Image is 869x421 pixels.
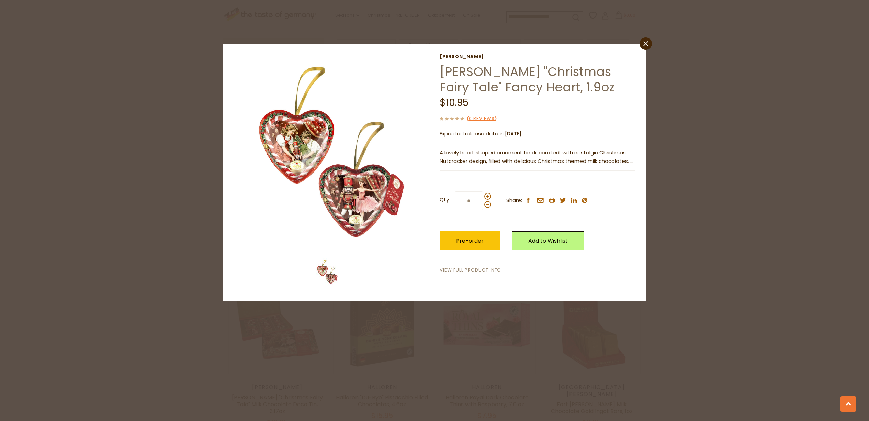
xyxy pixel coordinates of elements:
[234,54,430,250] img: Heidel Christmas Fairy Tale Fancy Heart
[512,231,584,250] a: Add to Wishlist
[440,54,635,59] a: [PERSON_NAME]
[440,231,500,250] button: Pre-order
[506,196,522,205] span: Share:
[469,115,495,122] a: 0 Reviews
[440,96,469,109] span: $10.95
[440,196,450,204] strong: Qty:
[314,258,341,286] img: Heidel Christmas Fairy Tale Fancy Heart
[455,191,483,210] input: Qty:
[440,63,614,96] a: [PERSON_NAME] "Christmas Fairy Tale" Fancy Heart, 1.9oz
[467,115,497,122] span: ( )
[440,130,635,138] p: Expected release date is [DATE]
[456,237,484,245] span: Pre-order
[440,148,635,166] p: A lovely heart shaped ornament tin decorated with nostalgic Christmas Nutcracker design, filled w...
[440,267,501,274] a: View Full Product Info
